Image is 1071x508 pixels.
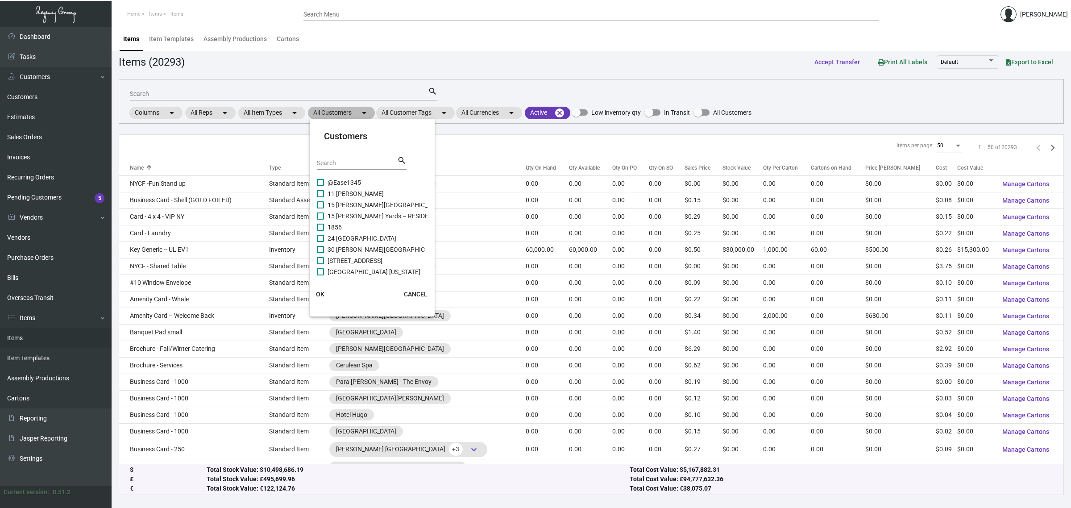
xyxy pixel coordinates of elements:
[328,255,382,266] span: [STREET_ADDRESS]
[328,266,420,277] span: [GEOGRAPHIC_DATA] [US_STATE]
[397,155,407,166] mat-icon: search
[328,233,396,244] span: 24 [GEOGRAPHIC_DATA]
[328,222,342,233] span: 1856
[328,188,384,199] span: 11 [PERSON_NAME]
[53,487,71,497] div: 0.51.2
[328,244,480,255] span: 30 [PERSON_NAME][GEOGRAPHIC_DATA] - Residences
[324,129,420,143] mat-card-title: Customers
[328,200,487,210] span: 15 [PERSON_NAME][GEOGRAPHIC_DATA] – RESIDENCES
[4,487,49,497] div: Current version:
[328,211,470,221] span: 15 [PERSON_NAME] Yards – RESIDENCES - Inactive
[316,291,324,298] span: OK
[397,286,435,302] button: CANCEL
[306,286,335,302] button: OK
[404,291,428,298] span: CANCEL
[328,177,361,188] span: @Ease1345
